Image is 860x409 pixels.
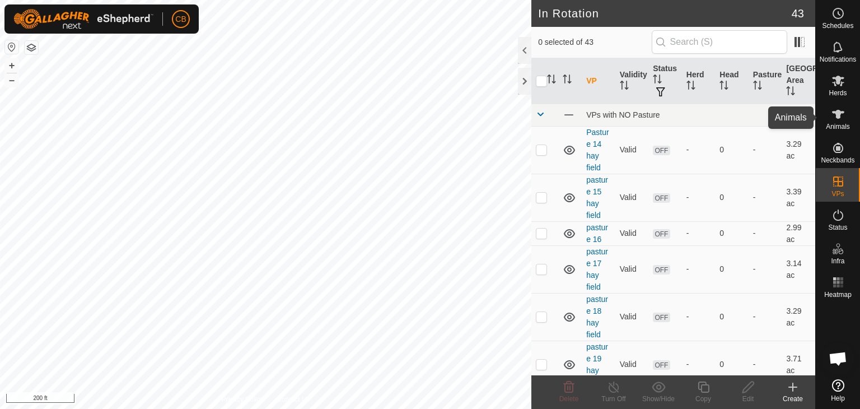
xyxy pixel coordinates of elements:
div: Turn Off [591,394,636,404]
td: - [749,293,782,341]
th: Status [648,58,682,104]
p-sorticon: Activate to sort [753,82,762,91]
div: Copy [681,394,726,404]
th: VP [582,58,615,104]
th: Validity [615,58,649,104]
p-sorticon: Activate to sort [719,82,728,91]
span: Heatmap [824,291,852,298]
button: – [5,73,18,87]
div: Edit [726,394,770,404]
td: 3.29 ac [782,293,815,341]
a: Help [816,375,860,406]
td: 3.14 ac [782,245,815,293]
td: Valid [615,341,649,388]
td: - [749,221,782,245]
div: - [686,192,711,203]
div: Create [770,394,815,404]
a: Contact Us [277,394,310,405]
span: OFF [653,313,670,322]
span: Herds [829,90,847,96]
p-sorticon: Activate to sort [547,76,556,85]
button: Map Layers [25,41,38,54]
th: Herd [682,58,716,104]
div: - [686,263,711,275]
p-sorticon: Activate to sort [786,88,795,97]
td: - [749,341,782,388]
td: 0 [715,293,749,341]
td: 3.29 ac [782,126,815,174]
span: Animals [826,123,850,130]
span: VPs [831,190,844,197]
td: - [749,174,782,221]
span: Infra [831,258,844,264]
p-sorticon: Activate to sort [620,82,629,91]
span: OFF [653,265,670,275]
td: Valid [615,221,649,245]
td: 2.99 ac [782,221,815,245]
a: pasture 16 [586,223,608,244]
span: Neckbands [821,157,854,164]
span: OFF [653,229,670,239]
span: Help [831,395,845,402]
button: Reset Map [5,40,18,54]
td: Valid [615,245,649,293]
th: Head [715,58,749,104]
td: Valid [615,174,649,221]
span: 43 [792,5,804,22]
div: Open chat [821,342,855,375]
div: - [686,311,711,323]
span: Delete [559,395,579,403]
a: pasture 18 hay field [586,295,608,339]
a: Pasture 14 hay field [586,128,609,172]
th: [GEOGRAPHIC_DATA] Area [782,58,815,104]
div: VPs with NO Pasture [586,110,811,119]
td: 0 [715,174,749,221]
span: CB [175,13,186,25]
a: pasture 17 hay field [586,247,608,291]
td: 3.39 ac [782,174,815,221]
span: OFF [653,193,670,203]
button: + [5,59,18,72]
th: Pasture [749,58,782,104]
p-sorticon: Activate to sort [563,76,572,85]
td: 0 [715,221,749,245]
td: Valid [615,293,649,341]
div: - [686,359,711,370]
td: - [749,245,782,293]
p-sorticon: Activate to sort [686,82,695,91]
p-sorticon: Activate to sort [653,76,662,85]
span: Notifications [820,56,856,63]
td: 0 [715,245,749,293]
a: Privacy Policy [222,394,264,405]
td: 0 [715,341,749,388]
a: pasture 19 hay field [586,342,608,387]
a: pasture 15 hay field [586,175,608,220]
span: Schedules [822,22,853,29]
td: 0 [715,126,749,174]
td: - [749,126,782,174]
span: OFF [653,360,670,370]
div: - [686,144,711,156]
img: Gallagher Logo [13,9,153,29]
div: Show/Hide [636,394,681,404]
td: Valid [615,126,649,174]
span: Status [828,224,847,231]
input: Search (S) [652,30,787,54]
div: - [686,227,711,239]
td: 3.71 ac [782,341,815,388]
h2: In Rotation [538,7,792,20]
span: 0 selected of 43 [538,36,651,48]
span: OFF [653,146,670,155]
